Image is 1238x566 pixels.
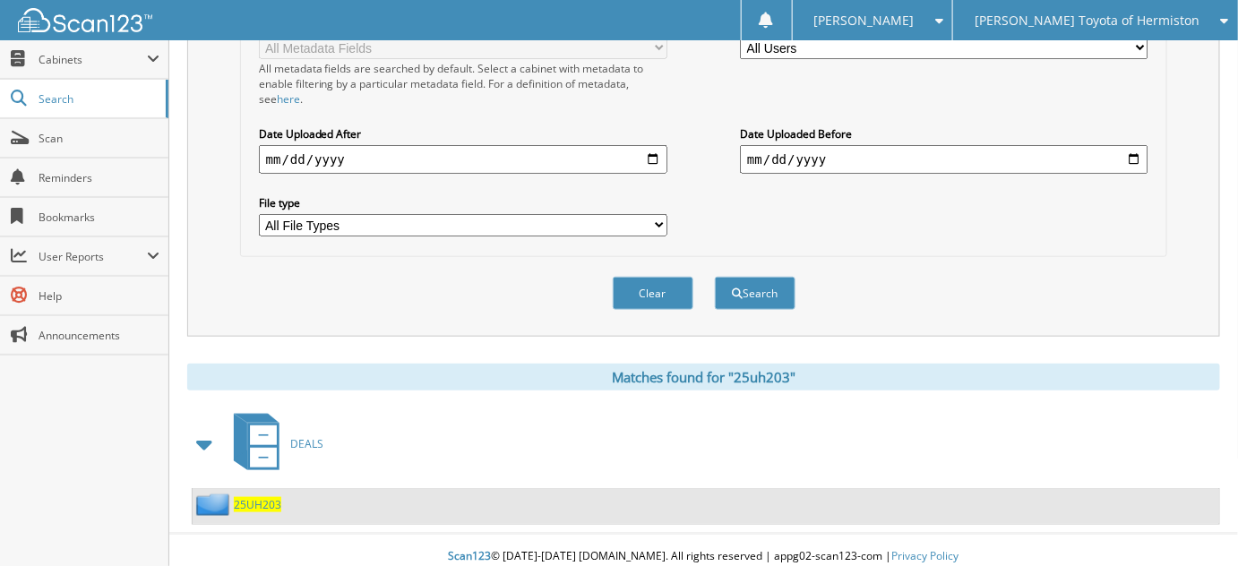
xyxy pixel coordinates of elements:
[290,436,323,451] span: DEALS
[449,548,492,563] span: Scan123
[223,408,323,479] a: DEALS
[39,52,147,67] span: Cabinets
[259,126,667,141] label: Date Uploaded After
[196,493,234,516] img: folder2.png
[234,497,281,512] a: 25UH203
[18,8,152,32] img: scan123-logo-white.svg
[277,91,300,107] a: here
[39,328,159,343] span: Announcements
[259,145,667,174] input: start
[39,131,159,146] span: Scan
[814,15,915,26] span: [PERSON_NAME]
[39,210,159,225] span: Bookmarks
[39,170,159,185] span: Reminders
[613,277,693,310] button: Clear
[259,61,667,107] div: All metadata fields are searched by default. Select a cabinet with metadata to enable filtering b...
[187,364,1220,390] div: Matches found for "25uh203"
[740,126,1148,141] label: Date Uploaded Before
[39,91,157,107] span: Search
[975,15,1199,26] span: [PERSON_NAME] Toyota of Hermiston
[39,288,159,304] span: Help
[1148,480,1238,566] iframe: Chat Widget
[892,548,959,563] a: Privacy Policy
[715,277,795,310] button: Search
[259,195,667,210] label: File type
[740,145,1148,174] input: end
[39,249,147,264] span: User Reports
